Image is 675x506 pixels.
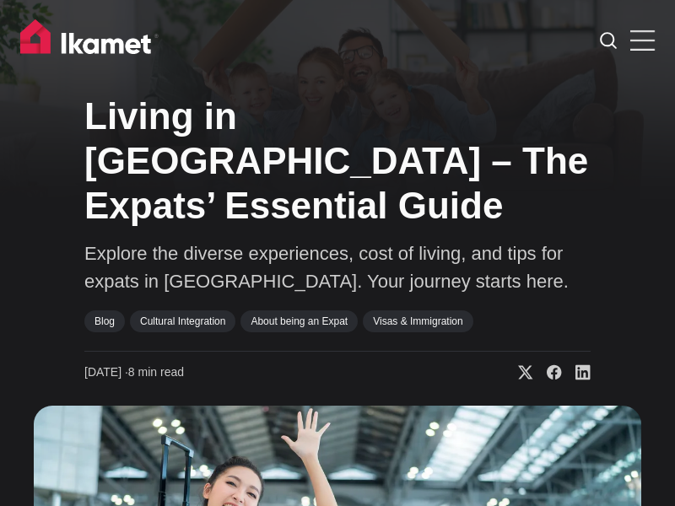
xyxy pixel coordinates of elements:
[84,310,125,332] a: Blog
[363,310,472,332] a: Visas & Immigration
[130,310,235,332] a: Cultural Integration
[84,240,591,295] p: Explore the diverse experiences, cost of living, and tips for expats in [GEOGRAPHIC_DATA]. Your j...
[20,19,159,62] img: Ikamet home
[84,365,128,379] span: [DATE] ∙
[240,310,358,332] a: About being an Expat
[562,364,591,381] a: Share on Linkedin
[84,94,591,228] h1: Living in [GEOGRAPHIC_DATA] – The Expats’ Essential Guide
[533,364,562,381] a: Share on Facebook
[505,364,533,381] a: Share on X
[84,364,184,381] time: 8 min read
